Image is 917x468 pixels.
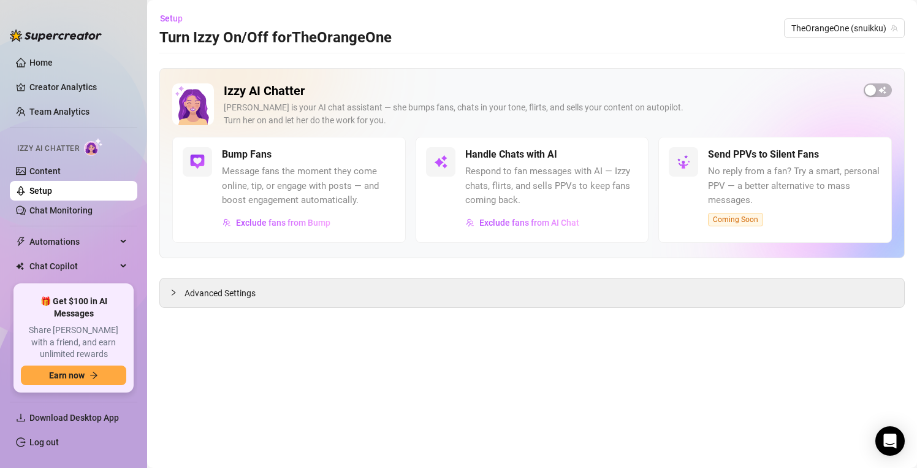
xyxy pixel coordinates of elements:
span: Share [PERSON_NAME] with a friend, and earn unlimited rewards [21,324,126,361]
div: collapsed [170,286,185,299]
img: AI Chatter [84,138,103,156]
img: svg%3e [676,155,691,169]
h5: Send PPVs to Silent Fans [708,147,819,162]
a: Home [29,58,53,67]
span: thunderbolt [16,237,26,247]
span: Exclude fans from Bump [236,218,330,228]
span: Message fans the moment they come online, tip, or engage with posts — and boost engagement automa... [222,164,395,208]
span: Setup [160,13,183,23]
span: collapsed [170,289,177,296]
button: Exclude fans from Bump [222,213,331,232]
span: download [16,413,26,423]
img: Chat Copilot [16,262,24,270]
h5: Bump Fans [222,147,272,162]
span: Coming Soon [708,213,763,226]
h2: Izzy AI Chatter [224,83,854,99]
span: Download Desktop App [29,413,119,423]
img: logo-BBDzfeDw.svg [10,29,102,42]
span: team [891,25,898,32]
a: Chat Monitoring [29,205,93,215]
span: Exclude fans from AI Chat [479,218,579,228]
img: svg%3e [466,218,474,227]
a: Log out [29,437,59,447]
h5: Handle Chats with AI [465,147,557,162]
span: Izzy AI Chatter [17,143,79,155]
span: Respond to fan messages with AI — Izzy chats, flirts, and sells PPVs to keep fans coming back. [465,164,639,208]
img: svg%3e [223,218,231,227]
button: Setup [159,9,192,28]
span: Automations [29,232,116,251]
span: Advanced Settings [185,286,256,300]
span: Earn now [49,370,85,380]
img: svg%3e [190,155,205,169]
h3: Turn Izzy On/Off for TheOrangeOne [159,28,392,48]
span: No reply from a fan? Try a smart, personal PPV — a better alternative to mass messages. [708,164,881,208]
div: [PERSON_NAME] is your AI chat assistant — she bumps fans, chats in your tone, flirts, and sells y... [224,101,854,127]
span: 🎁 Get $100 in AI Messages [21,296,126,320]
div: Open Intercom Messenger [875,426,905,456]
button: Exclude fans from AI Chat [465,213,580,232]
a: Setup [29,186,52,196]
a: Creator Analytics [29,77,127,97]
span: arrow-right [89,371,98,380]
button: Earn nowarrow-right [21,366,126,385]
span: Chat Copilot [29,256,116,276]
img: svg%3e [433,155,448,169]
a: Team Analytics [29,107,89,117]
a: Content [29,166,61,176]
span: TheOrangeOne (snuikku) [791,19,897,37]
img: Izzy AI Chatter [172,83,214,125]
